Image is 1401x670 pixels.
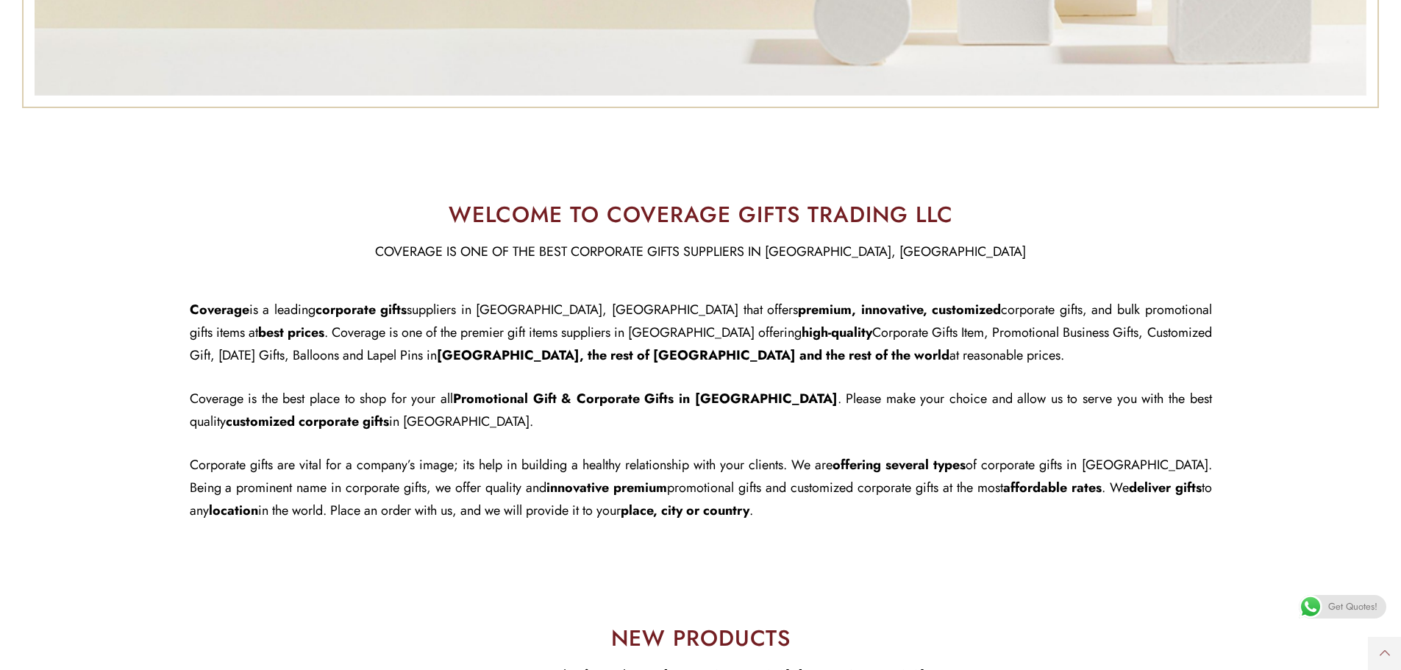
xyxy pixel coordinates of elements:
[437,346,949,365] span: [GEOGRAPHIC_DATA], the rest of [GEOGRAPHIC_DATA] and the rest of the world
[190,389,453,408] span: Coverage is the best place to shop for your all
[190,240,1212,263] p: COVERAGE IS ONE OF THE BEST CORPORATE GIFTS SUPPLIERS IN [GEOGRAPHIC_DATA], [GEOGRAPHIC_DATA]
[190,455,833,474] span: Corporate gifts are vital for a company’s image; its help in building a healthy relationship with...
[190,300,1212,342] span: corporate gifts, and bulk promotional gifts items at
[190,389,1212,431] span: . Please make your choice and allow us to serve you with the best quality
[209,501,258,520] span: location
[226,412,389,431] span: customized corporate gifts
[949,346,1064,365] span: at reasonable prices.
[546,478,667,497] span: innovative premium
[190,478,1212,520] span: to any
[324,323,802,342] span: . Coverage is one of the premier gift items suppliers in [GEOGRAPHIC_DATA] offering
[389,412,533,431] span: in [GEOGRAPHIC_DATA].
[453,389,838,408] span: Promotional Gift & Corporate Gifts in [GEOGRAPHIC_DATA]
[190,455,1212,497] span: of corporate gifts in [GEOGRAPHIC_DATA]. Being a prominent name in corporate gifts, we offer qual...
[190,204,1212,226] h2: WELCOME TO COVERAGE GIFTS TRADING LLC​
[258,323,324,342] span: best prices
[1129,478,1202,497] span: deliver gifts
[749,501,753,520] span: .
[667,478,1003,497] span: promotional gifts and customized corporate gifts at the most
[1102,478,1129,497] span: . We
[249,300,316,319] span: is a leading
[190,300,249,319] strong: Coverage
[316,300,407,319] span: corporate gifts
[1328,595,1377,619] span: Get Quotes!
[621,501,749,520] span: place, city or country
[182,627,1219,649] h2: NEW PRODUCTS
[258,501,621,520] span: in the world. Place an order with us, and we will provide it to your
[1003,478,1102,497] span: affordable rates
[802,323,872,342] span: high-quality
[833,455,966,474] span: offering several types
[798,300,1001,319] span: premium, innovative, customized
[407,300,798,319] span: suppliers in [GEOGRAPHIC_DATA], [GEOGRAPHIC_DATA] that offers
[190,323,1212,365] span: Corporate Gifts Item, Promotional Business Gifts, Customized Gift, [DATE] Gifts, Balloons and Lap...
